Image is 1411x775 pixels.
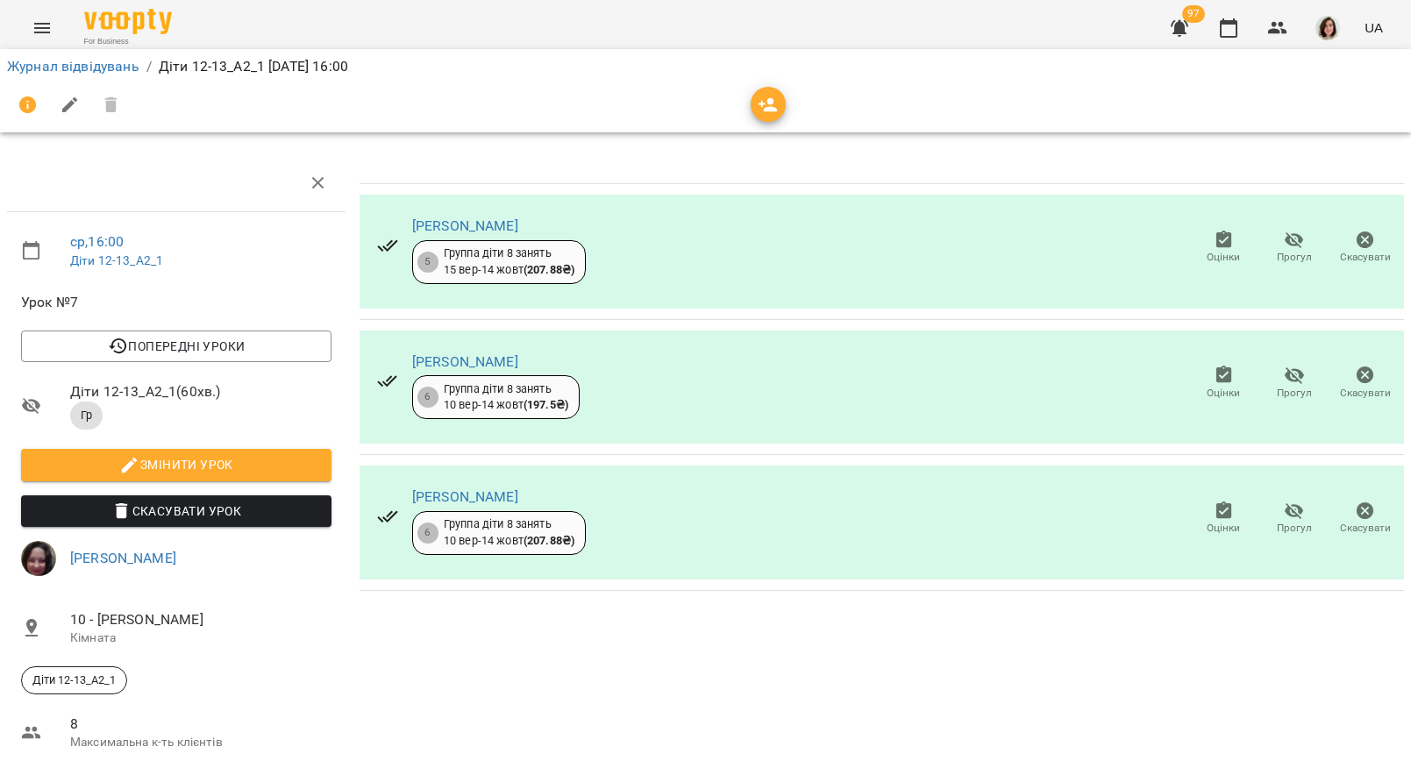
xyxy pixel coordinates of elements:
[412,488,518,505] a: [PERSON_NAME]
[1182,5,1205,23] span: 97
[70,253,163,267] a: Діти 12-13_А2_1
[70,609,331,630] span: 10 - [PERSON_NAME]
[524,534,574,547] b: ( 207.88 ₴ )
[1340,521,1391,536] span: Скасувати
[1277,386,1312,401] span: Прогул
[21,449,331,480] button: Змінити урок
[84,36,172,47] span: For Business
[417,252,438,273] div: 5
[70,734,331,751] p: Максимальна к-ть клієнтів
[35,454,317,475] span: Змінити урок
[1365,18,1383,37] span: UA
[1259,359,1330,408] button: Прогул
[35,501,317,522] span: Скасувати Урок
[1259,494,1330,544] button: Прогул
[7,58,139,75] a: Журнал відвідувань
[1188,224,1259,273] button: Оцінки
[1329,359,1400,408] button: Скасувати
[21,292,331,313] span: Урок №7
[1188,359,1259,408] button: Оцінки
[417,523,438,544] div: 6
[444,516,574,549] div: Группа діти 8 занять 10 вер - 14 жовт
[21,331,331,362] button: Попередні уроки
[70,550,176,566] a: [PERSON_NAME]
[1207,521,1240,536] span: Оцінки
[146,56,152,77] li: /
[417,387,438,408] div: 6
[1329,494,1400,544] button: Скасувати
[70,408,103,423] span: Гр
[70,714,331,735] span: 8
[444,245,574,278] div: Группа діти 8 занять 15 вер - 14 жовт
[444,381,568,414] div: Группа діти 8 занять 10 вер - 14 жовт
[1207,250,1240,265] span: Оцінки
[21,666,127,694] div: Діти 12-13_А2_1
[1329,224,1400,273] button: Скасувати
[412,353,518,370] a: [PERSON_NAME]
[1259,224,1330,273] button: Прогул
[84,9,172,34] img: Voopty Logo
[1358,11,1390,44] button: UA
[21,541,56,576] img: c392714b9cc78b4da8dcbe4c29c832ef.png
[1188,494,1259,544] button: Оцінки
[21,495,331,527] button: Скасувати Урок
[159,56,348,77] p: Діти 12-13_А2_1 [DATE] 16:00
[412,217,518,234] a: [PERSON_NAME]
[70,629,331,647] p: Кімната
[1207,386,1240,401] span: Оцінки
[1315,16,1340,40] img: 131747306c681abe6e6e4adf7982eed8.png
[35,336,317,357] span: Попередні уроки
[70,381,331,402] span: Діти 12-13_А2_1 ( 60 хв. )
[22,672,126,688] span: Діти 12-13_А2_1
[1340,386,1391,401] span: Скасувати
[524,398,568,411] b: ( 197.5 ₴ )
[1277,521,1312,536] span: Прогул
[524,263,574,276] b: ( 207.88 ₴ )
[7,56,1404,77] nav: breadcrumb
[1340,250,1391,265] span: Скасувати
[1277,250,1312,265] span: Прогул
[21,7,63,49] button: Menu
[70,233,124,250] a: ср , 16:00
